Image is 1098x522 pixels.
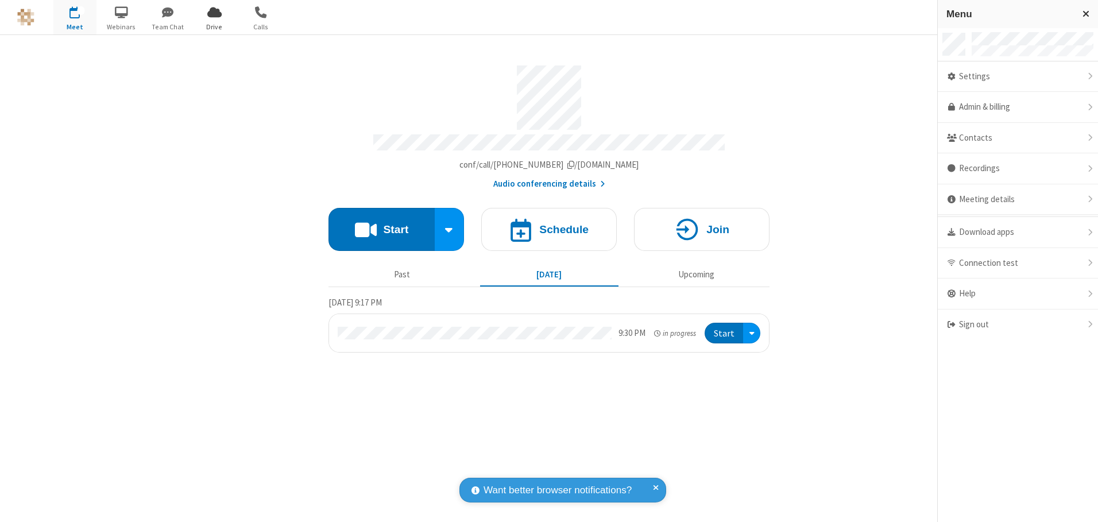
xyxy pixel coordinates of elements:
h3: Menu [946,9,1072,20]
div: 1 [78,6,85,15]
a: Admin & billing [938,92,1098,123]
span: [DATE] 9:17 PM [328,297,382,308]
div: Contacts [938,123,1098,154]
span: Want better browser notifications? [484,483,632,498]
h4: Start [383,224,408,235]
span: Team Chat [146,22,190,32]
button: Audio conferencing details [493,177,605,191]
div: Start conference options [435,208,465,251]
span: Drive [193,22,236,32]
div: Help [938,279,1098,310]
img: QA Selenium DO NOT DELETE OR CHANGE [17,9,34,26]
div: Sign out [938,310,1098,340]
h4: Schedule [539,224,589,235]
div: Recordings [938,153,1098,184]
div: Settings [938,61,1098,92]
button: Start [705,323,743,344]
div: Open menu [743,323,760,344]
div: Meeting details [938,184,1098,215]
span: Webinars [100,22,143,32]
button: Past [333,264,471,285]
em: in progress [654,328,696,339]
span: Meet [53,22,96,32]
section: Today's Meetings [328,296,770,353]
div: Connection test [938,248,1098,279]
span: Calls [239,22,283,32]
button: Start [328,208,435,251]
section: Account details [328,57,770,191]
button: [DATE] [480,264,618,285]
button: Join [634,208,770,251]
button: Copy my meeting room linkCopy my meeting room link [459,158,639,172]
div: 9:30 PM [618,327,645,340]
button: Upcoming [627,264,765,285]
h4: Join [706,224,729,235]
div: Download apps [938,217,1098,248]
button: Schedule [481,208,617,251]
span: Copy my meeting room link [459,159,639,170]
